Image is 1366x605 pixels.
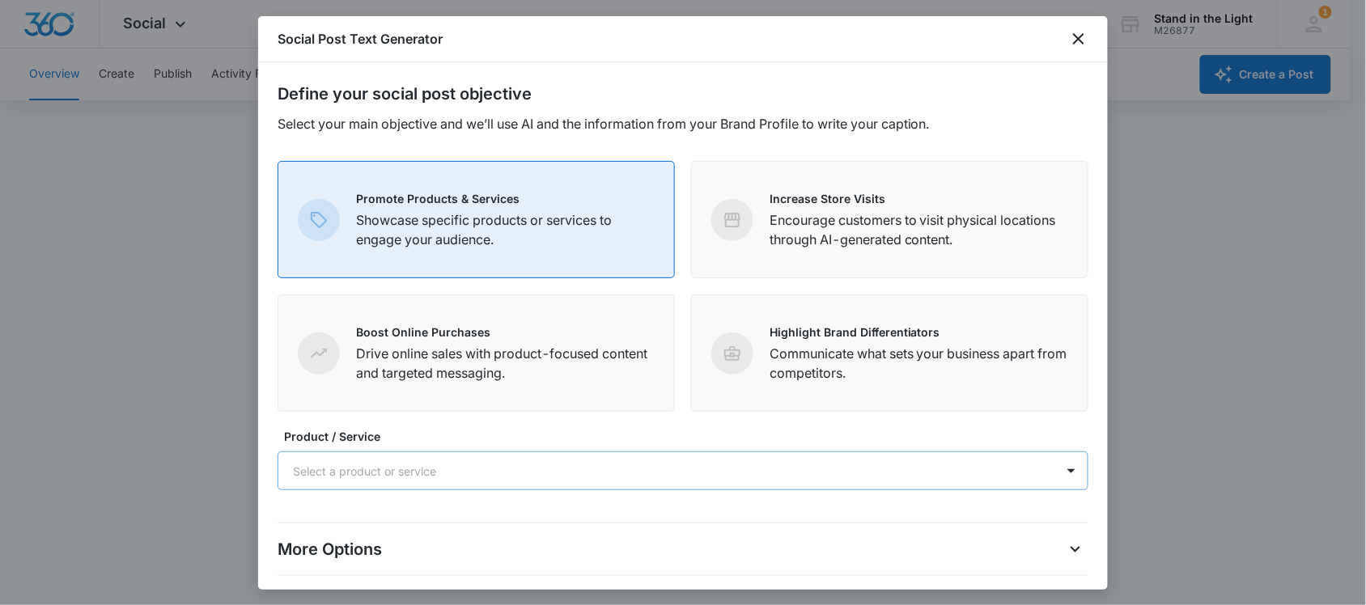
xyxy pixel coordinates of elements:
[278,29,443,49] h1: Social Post Text Generator
[278,82,1088,106] h2: Define your social post objective
[770,344,1068,383] p: Communicate what sets your business apart from competitors.
[356,210,655,249] p: Showcase specific products or services to engage your audience.
[1063,536,1088,562] button: More Options
[770,210,1068,249] p: Encourage customers to visit physical locations through AI-generated content.
[1069,29,1088,49] button: close
[356,190,655,207] p: Promote Products & Services
[278,537,382,561] p: More Options
[284,428,1095,445] label: Product / Service
[770,324,1068,341] p: Highlight Brand Differentiators
[356,344,655,383] p: Drive online sales with product-focused content and targeted messaging.
[278,114,1088,133] p: Select your main objective and we’ll use AI and the information from your Brand Profile to write ...
[356,324,655,341] p: Boost Online Purchases
[770,190,1068,207] p: Increase Store Visits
